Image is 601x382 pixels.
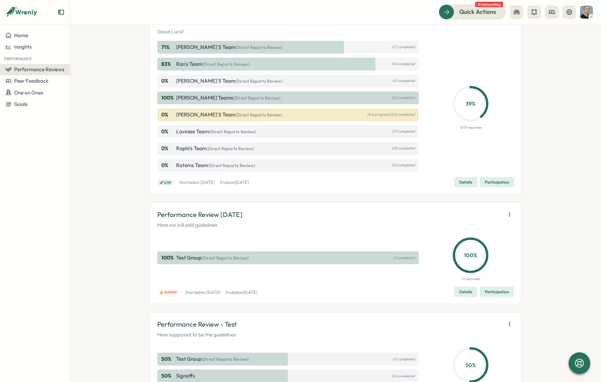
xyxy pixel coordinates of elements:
[235,78,282,84] span: (Direct Reports Review)
[391,146,415,151] p: 0/8 completed
[161,111,175,118] p: 0 %
[392,357,415,361] p: 1/2 completed
[176,77,282,85] p: [PERSON_NAME]'s Team
[454,177,477,187] button: Details
[202,61,249,67] span: (Direct Reports Review)
[460,125,482,130] p: 12/31 responses
[201,356,249,362] span: (Direct Reports Review)
[157,319,237,330] p: Performance Review - Test
[475,2,503,7] span: 8 tasks waiting
[14,101,28,107] span: Goals
[176,162,255,169] p: Rotems Team
[391,374,415,378] p: 2/4 completed
[161,372,175,380] p: 50 %
[157,221,514,229] p: Here we will add guidelines
[176,111,282,118] p: [PERSON_NAME]'s Team
[207,146,254,151] span: (Direct Reports Review)
[393,256,415,260] p: 1/1 completed
[176,145,254,152] p: Raphi's Team
[176,94,280,102] p: [PERSON_NAME] Teams
[161,162,175,169] p: 0 %
[179,180,215,186] p: Started on [DATE]
[391,163,415,167] p: 0/2 completed
[161,44,175,51] p: 71 %
[161,254,175,262] p: 100 %
[160,180,171,185] span: 🚀 Live
[459,178,472,187] span: Details
[208,163,255,168] span: (Direct Reports Review)
[157,331,514,338] p: Here supposed to be the guidelines
[161,94,175,102] p: 100 %
[439,4,506,19] button: Quick Actions
[161,128,175,135] p: 0 %
[176,128,256,135] p: Lavinias Team
[14,44,32,50] span: Insights
[14,66,64,73] span: Performance Reviews
[459,7,496,16] span: Quick Actions
[161,355,175,363] p: 50 %
[185,290,220,296] p: Started on [DATE]
[454,251,487,260] p: 100 %
[157,210,243,220] p: Performance Review [DATE]
[461,276,480,282] p: 1/1 responses
[480,287,514,297] button: Participation
[14,89,43,96] span: One on Ones
[480,177,514,187] button: Participation
[201,255,249,261] span: (Direct Reports Review)
[161,145,175,152] p: 0 %
[161,77,175,85] p: 0 %
[485,178,509,187] span: Participation
[161,60,175,68] p: 83 %
[220,180,249,186] p: Ends on [DATE]
[454,287,477,297] button: Details
[485,287,509,297] span: Participation
[58,9,64,16] button: Expand sidebar
[392,79,415,83] p: 0/1 completed
[392,129,415,134] p: 0/1 completed
[176,372,195,380] p: Signoffs
[176,60,249,68] p: Ran's Team
[392,62,415,66] p: 5/6 completed
[235,112,282,117] span: (Direct Reports Review)
[160,290,177,295] span: 🔒 Closed
[209,129,256,134] span: (Direct Reports Review)
[226,290,257,296] p: Ended on [DATE]
[454,100,487,108] p: 39 %
[459,287,472,297] span: Details
[176,254,249,262] p: Test Group
[392,45,415,49] p: 5/7 completed
[176,355,249,363] p: Test Group
[580,6,593,19] img: Raphi Green
[367,112,415,117] p: (4 in progress) 0/4 completed
[454,361,487,369] p: 50 %
[14,78,49,84] span: Peer Feedback
[176,44,282,51] p: [PERSON_NAME]'s Team
[14,32,28,38] span: Home
[235,45,282,50] span: (Direct Reports Review)
[233,95,280,101] span: (Direct Reports Review)
[392,95,415,100] p: 2/2 completed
